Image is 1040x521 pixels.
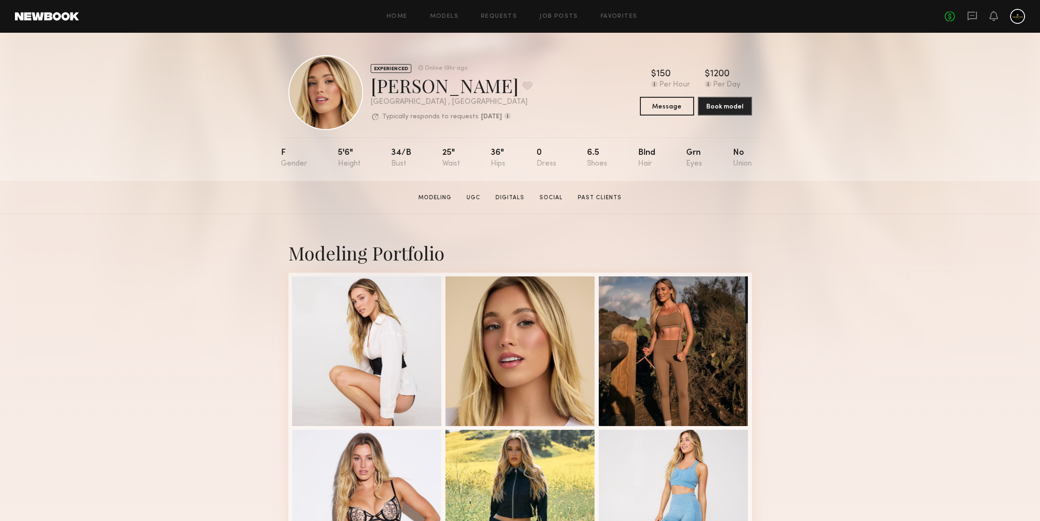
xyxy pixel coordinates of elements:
[638,149,655,168] div: Blnd
[371,98,532,106] div: [GEOGRAPHIC_DATA] , [GEOGRAPHIC_DATA]
[491,149,505,168] div: 36"
[733,149,752,168] div: No
[338,149,360,168] div: 5'6"
[686,149,702,168] div: Grn
[640,97,694,116] button: Message
[601,14,638,20] a: Favorites
[415,194,455,202] a: Modeling
[442,149,460,168] div: 25"
[288,240,752,265] div: Modeling Portfolio
[705,70,710,79] div: $
[536,194,567,202] a: Social
[710,70,730,79] div: 1200
[492,194,528,202] a: Digitals
[281,149,307,168] div: F
[391,149,411,168] div: 34/b
[387,14,408,20] a: Home
[656,70,671,79] div: 150
[463,194,484,202] a: UGC
[481,14,517,20] a: Requests
[651,70,656,79] div: $
[587,149,607,168] div: 6.5
[371,73,532,98] div: [PERSON_NAME]
[371,64,411,73] div: EXPERIENCED
[537,149,556,168] div: 0
[481,114,502,120] b: [DATE]
[698,97,752,116] button: Book model
[539,14,578,20] a: Job Posts
[430,14,459,20] a: Models
[713,81,740,89] div: Per Day
[382,114,479,120] p: Typically responds to requests
[660,81,690,89] div: Per Hour
[425,65,467,72] div: Online 19hr ago
[574,194,625,202] a: Past Clients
